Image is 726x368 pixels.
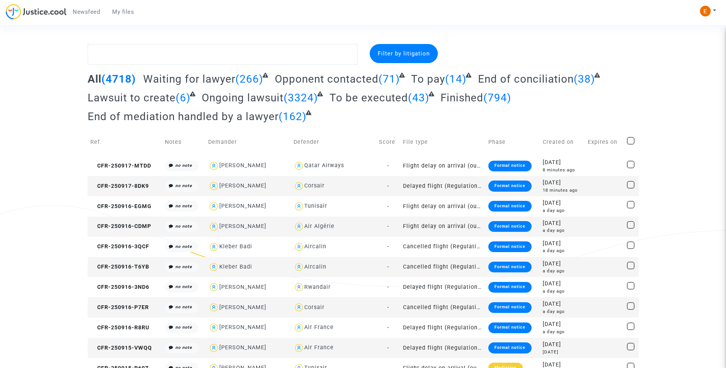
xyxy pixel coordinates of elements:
[206,129,291,156] td: Demander
[411,73,445,85] span: To pay
[304,223,334,230] div: Air Algérie
[208,302,219,313] img: icon-user.svg
[400,217,486,237] td: Flight delay on arrival (outside of EU - Montreal Convention)
[90,223,151,230] span: CFR-250916-CDMP
[543,179,582,187] div: [DATE]
[543,260,582,268] div: [DATE]
[284,91,318,104] span: (3324)
[400,237,486,257] td: Cancelled flight (Regulation EC 261/2004)
[574,73,595,85] span: (38)
[175,284,192,289] i: no note
[387,304,389,311] span: -
[88,129,162,156] td: Ref.
[387,243,389,250] span: -
[294,181,305,192] img: icon-user.svg
[304,324,334,331] div: Air France
[376,129,401,156] td: Score
[202,91,284,104] span: Ongoing lawsuit
[400,129,486,156] td: File type
[162,129,206,156] td: Notes
[543,349,582,355] div: [DATE]
[101,73,136,85] span: (4718)
[304,304,325,311] div: Corsair
[387,223,389,230] span: -
[73,8,100,15] span: Newsfeed
[90,345,152,351] span: CFR-250915-VWQQ
[175,163,192,168] i: no note
[400,257,486,277] td: Cancelled flight (Regulation EC 261/2004)
[175,183,192,188] i: no note
[304,182,325,189] div: Corsair
[67,6,106,18] a: Newsfeed
[400,196,486,217] td: Flight delay on arrival (outside of EU - Montreal Convention)
[486,129,540,156] td: Phase
[208,160,219,171] img: icon-user.svg
[175,304,192,309] i: no note
[543,227,582,234] div: a day ago
[175,345,192,350] i: no note
[219,304,266,311] div: [PERSON_NAME]
[330,91,408,104] span: To be executed
[90,264,149,270] span: CFR-250916-T6YB
[543,329,582,335] div: a day ago
[543,320,582,329] div: [DATE]
[478,73,574,85] span: End of conciliation
[219,324,266,331] div: [PERSON_NAME]
[488,322,532,333] div: Formal notice
[275,73,378,85] span: Opponent contacted
[208,262,219,273] img: icon-user.svg
[440,91,483,104] span: Finished
[400,277,486,297] td: Delayed flight (Regulation EC 261/2004)
[585,129,624,156] td: Expires on
[543,248,582,254] div: a day ago
[208,322,219,333] img: icon-user.svg
[279,110,307,123] span: (162)
[294,302,305,313] img: icon-user.svg
[700,6,711,16] img: ACg8ocIeiFvHKe4dA5oeRFd_CiCnuxWUEc1A2wYhRJE3TTWt=s96-c
[219,284,266,290] div: [PERSON_NAME]
[400,338,486,358] td: Delayed flight (Regulation EC 261/2004)
[175,244,192,249] i: no note
[90,284,149,290] span: CFR-250916-3ND6
[543,340,582,349] div: [DATE]
[219,182,266,189] div: [PERSON_NAME]
[400,297,486,318] td: Cancelled flight (Regulation EC 261/2004)
[378,50,430,57] span: Filter by litigation
[387,264,389,270] span: -
[488,342,532,353] div: Formal notice
[543,207,582,214] div: a day ago
[235,73,263,85] span: (266)
[294,160,305,171] img: icon-user.svg
[219,344,266,351] div: [PERSON_NAME]
[219,162,266,169] div: [PERSON_NAME]
[294,221,305,232] img: icon-user.svg
[488,181,532,191] div: Formal notice
[90,183,149,189] span: CFR-250917-8DK9
[112,8,134,15] span: My files
[175,224,192,229] i: no note
[488,221,532,232] div: Formal notice
[294,241,305,252] img: icon-user.svg
[304,162,344,169] div: Qatar Airways
[294,342,305,353] img: icon-user.svg
[291,129,376,156] td: Defender
[106,6,140,18] a: My files
[445,73,467,85] span: (14)
[88,91,176,104] span: Lawsuit to create
[387,284,389,290] span: -
[543,199,582,207] div: [DATE]
[543,158,582,167] div: [DATE]
[208,201,219,212] img: icon-user.svg
[304,203,327,209] div: Tunisair
[294,322,305,333] img: icon-user.svg
[400,156,486,176] td: Flight delay on arrival (outside of EU - Montreal Convention)
[488,201,532,212] div: Formal notice
[488,302,532,313] div: Formal notice
[90,304,149,311] span: CFR-250916-P7ER
[543,300,582,308] div: [DATE]
[488,262,532,272] div: Formal notice
[88,73,101,85] span: All
[304,284,331,290] div: Rwandair
[543,219,582,228] div: [DATE]
[208,282,219,293] img: icon-user.svg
